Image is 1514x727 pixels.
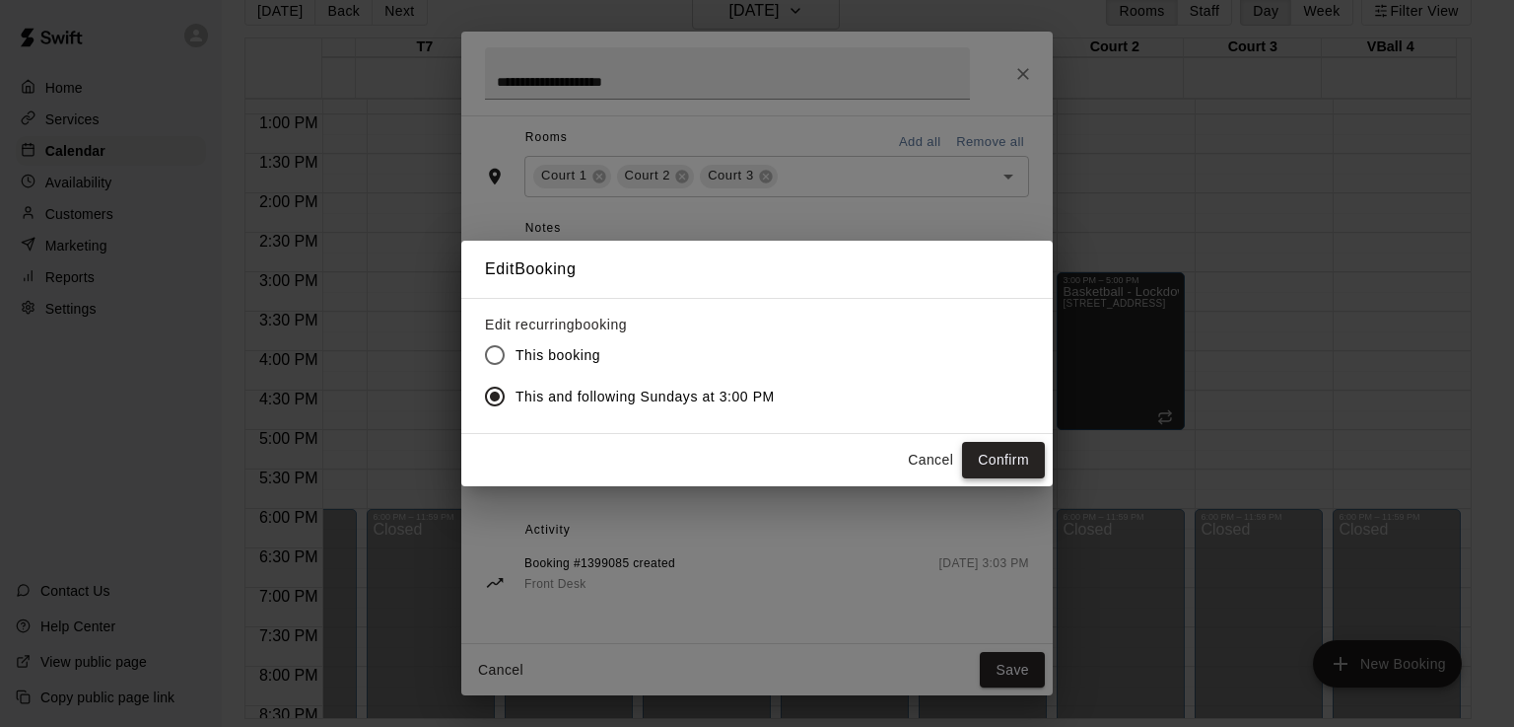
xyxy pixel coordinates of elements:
span: This booking [516,345,600,366]
span: This and following Sundays at 3:00 PM [516,387,775,407]
button: Confirm [962,442,1045,478]
label: Edit recurring booking [485,315,791,334]
h2: Edit Booking [461,241,1053,298]
button: Cancel [899,442,962,478]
